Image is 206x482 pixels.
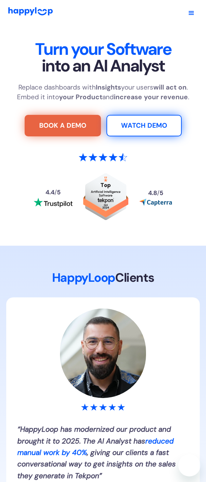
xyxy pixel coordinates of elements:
[178,454,200,476] iframe: Button to launch messaging window
[8,7,53,15] img: HappyLoop Logo
[4,270,202,285] h2: HappyLoop
[59,93,102,101] strong: your Product
[106,115,182,136] a: Watch Demo
[115,270,154,286] strong: Clients
[60,308,146,398] img: Man wearing glasses, short hair, smiling. Profile Picture
[181,3,202,24] div: Open navigation menu
[34,189,72,207] a: Read reviews about HappyLoop on Trustpilot
[8,7,53,19] a: Go to Home Page
[148,190,163,196] div: 4.8 5
[96,83,121,92] strong: Insights
[17,436,174,457] em: reduced manual work by 40%
[153,83,187,92] strong: will act on
[157,189,160,197] span: /
[17,83,189,103] p: Replace dashboards with your users . Embed it into and .
[114,93,188,101] strong: increase your revenue
[8,58,198,74] span: into an AI Analyst
[54,188,57,196] span: /
[8,41,198,74] h1: Turn your Software
[83,173,128,223] a: Read reviews about HappyLoop on Tekpon
[45,189,61,196] div: 4.4 5
[17,424,171,445] em: “HappyLoop has modernized our product and brought it to 2025. The AI Analyst has
[25,115,101,136] a: Try For Free
[17,448,176,480] em: , giving our clients a fast conversational way to get insights on the sales they generate in Tekpon”
[139,190,172,206] a: Read reviews about HappyLoop on Capterra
